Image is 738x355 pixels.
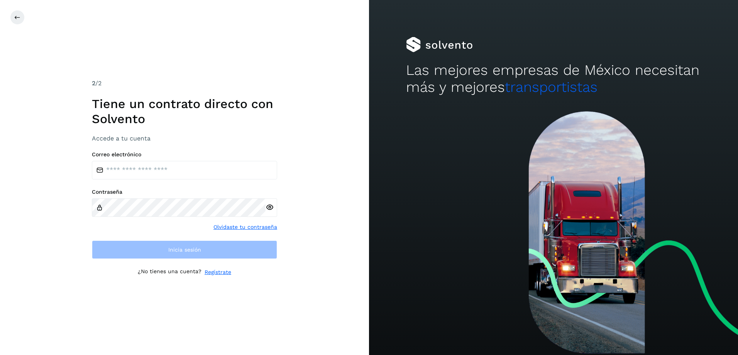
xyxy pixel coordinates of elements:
h3: Accede a tu cuenta [92,135,277,142]
span: 2 [92,79,95,87]
a: Regístrate [205,268,231,276]
span: Inicia sesión [168,247,201,252]
span: transportistas [505,79,598,95]
label: Correo electrónico [92,151,277,158]
a: Olvidaste tu contraseña [213,223,277,231]
h2: Las mejores empresas de México necesitan más y mejores [406,62,701,96]
button: Inicia sesión [92,240,277,259]
p: ¿No tienes una cuenta? [138,268,201,276]
div: /2 [92,79,277,88]
label: Contraseña [92,189,277,195]
h1: Tiene un contrato directo con Solvento [92,96,277,126]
